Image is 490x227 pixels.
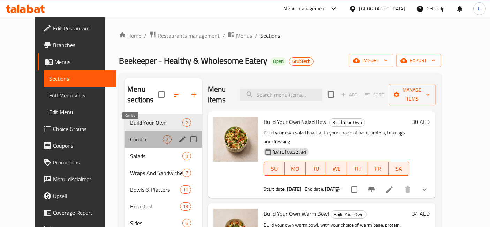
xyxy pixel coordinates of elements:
[363,181,380,198] button: Branch-specific-item
[149,31,220,40] a: Restaurants management
[213,117,258,162] img: Build Your Own Salad Bowl
[183,220,191,227] span: 6
[330,181,347,198] button: sort-choices
[385,185,394,194] a: Edit menu item
[125,198,202,215] div: Breakfast13
[304,184,324,193] span: End date:
[183,119,191,126] span: 2
[325,184,340,193] b: [DATE]
[208,84,232,105] h2: Menu items
[38,188,117,204] a: Upsell
[144,31,146,40] li: /
[180,202,191,211] div: items
[119,53,267,68] span: Beekeeper - Healthy & Wholesome Eatery
[420,185,429,194] svg: Show Choices
[38,137,117,154] a: Coupons
[125,164,202,181] div: Wraps And Sandwiches7
[284,5,326,13] div: Menu-management
[180,203,191,210] span: 13
[130,185,180,194] div: Bowls & Platters
[389,84,436,105] button: Manage items
[182,169,191,177] div: items
[361,89,389,100] span: Select section first
[130,169,182,177] span: Wraps And Sandwiches
[306,162,326,176] button: TU
[53,141,111,150] span: Coupons
[264,208,329,219] span: Build Your Own Warm Bowl
[287,164,303,174] span: MO
[38,120,117,137] a: Choice Groups
[285,162,306,176] button: MO
[270,58,286,64] span: Open
[391,164,407,174] span: SA
[38,154,117,171] a: Promotions
[329,118,365,127] div: Build Your Own
[350,164,365,174] span: TH
[329,164,344,174] span: WE
[368,162,389,176] button: FR
[183,170,191,176] span: 7
[125,114,202,131] div: Build Your Own2
[53,125,111,133] span: Choice Groups
[119,31,141,40] a: Home
[38,37,117,53] a: Branches
[169,86,186,103] span: Sort sections
[338,89,361,100] span: Add item
[260,31,280,40] span: Sections
[394,86,430,103] span: Manage items
[264,129,409,146] p: Build your own salad bowl, with your choice of base, protein, toppings and dressing
[223,31,225,40] li: /
[125,181,202,198] div: Bowls & Platters11
[359,5,405,13] div: [GEOGRAPHIC_DATA]
[371,164,386,174] span: FR
[416,181,433,198] button: show more
[412,209,430,219] h6: 34 AED
[119,31,441,40] nav: breadcrumb
[326,162,347,176] button: WE
[130,202,180,211] span: Breakfast
[270,149,309,155] span: [DATE] 08:32 AM
[44,104,117,120] a: Edit Menu
[240,89,322,101] input: search
[324,87,338,102] span: Select section
[182,152,191,160] div: items
[177,134,188,145] button: edit
[389,162,409,176] button: SA
[330,118,365,126] span: Build Your Own
[53,175,111,183] span: Menu disclaimer
[130,135,163,144] span: Combo
[53,24,111,32] span: Edit Restaurant
[53,41,111,49] span: Branches
[354,56,388,65] span: import
[130,152,182,160] span: Salads
[289,58,313,64] span: GrubTech
[331,211,366,219] span: Build Your Own
[38,20,117,37] a: Edit Restaurant
[53,158,111,167] span: Promotions
[180,186,191,193] span: 11
[396,54,441,67] button: export
[127,84,158,105] h2: Menu sections
[399,181,416,198] button: delete
[180,185,191,194] div: items
[264,117,328,127] span: Build Your Own Salad Bowl
[228,31,252,40] a: Menus
[255,31,257,40] li: /
[478,5,481,13] span: L
[182,118,191,127] div: items
[267,164,282,174] span: SU
[163,136,171,143] span: 2
[264,162,285,176] button: SU
[287,184,302,193] b: [DATE]
[54,58,111,66] span: Menus
[154,87,169,102] span: Select all sections
[183,153,191,160] span: 8
[53,192,111,200] span: Upsell
[49,74,111,83] span: Sections
[38,204,117,221] a: Coverage Report
[44,87,117,104] a: Full Menu View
